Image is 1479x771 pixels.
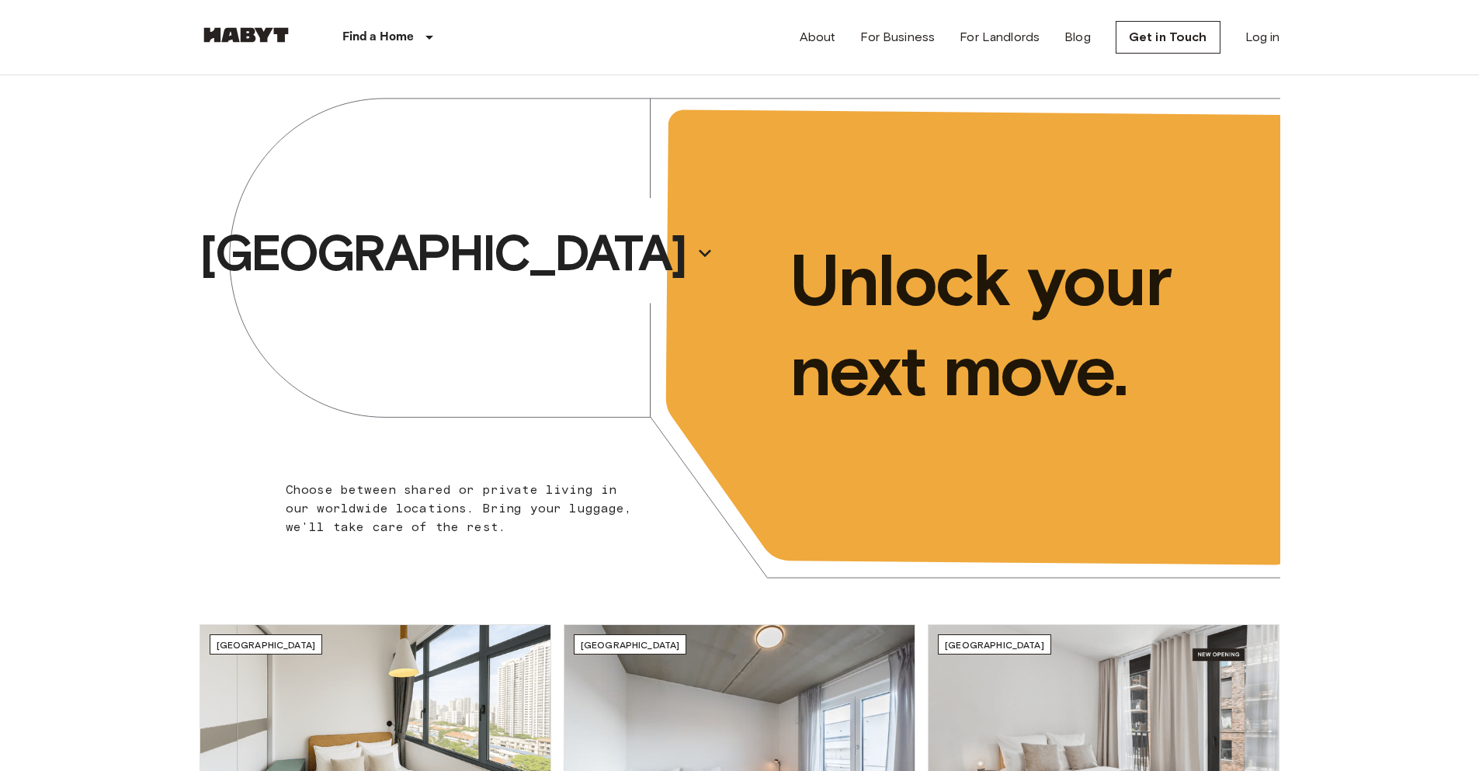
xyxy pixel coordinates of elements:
[945,639,1044,651] span: [GEOGRAPHIC_DATA]
[1245,28,1280,47] a: Log in
[286,481,642,537] p: Choose between shared or private living in our worldwide locations. Bring your luggage, we'll tak...
[342,28,415,47] p: Find a Home
[800,28,836,47] a: About
[200,27,293,43] img: Habyt
[200,222,686,284] p: [GEOGRAPHIC_DATA]
[1116,21,1220,54] a: Get in Touch
[217,639,316,651] span: [GEOGRAPHIC_DATA]
[1064,28,1091,47] a: Blog
[860,28,935,47] a: For Business
[790,235,1255,415] p: Unlock your next move.
[960,28,1040,47] a: For Landlords
[193,217,720,289] button: [GEOGRAPHIC_DATA]
[581,639,680,651] span: [GEOGRAPHIC_DATA]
